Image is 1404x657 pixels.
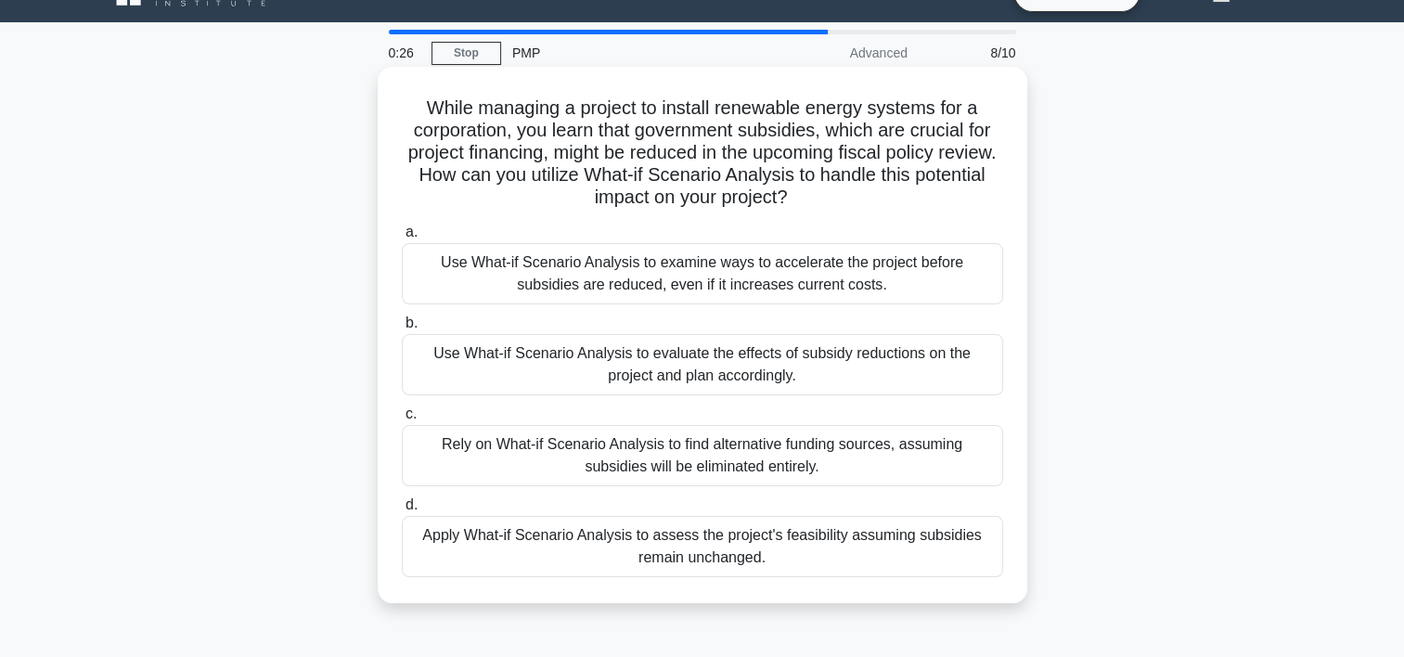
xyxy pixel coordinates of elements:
[919,34,1027,71] div: 8/10
[501,34,756,71] div: PMP
[402,243,1003,304] div: Use What-if Scenario Analysis to examine ways to accelerate the project before subsidies are redu...
[406,406,417,421] span: c.
[756,34,919,71] div: Advanced
[432,42,501,65] a: Stop
[402,425,1003,486] div: Rely on What-if Scenario Analysis to find alternative funding sources, assuming subsidies will be...
[400,97,1005,210] h5: While managing a project to install renewable energy systems for a corporation, you learn that go...
[406,224,418,239] span: a.
[402,334,1003,395] div: Use What-if Scenario Analysis to evaluate the effects of subsidy reductions on the project and pl...
[406,315,418,330] span: b.
[378,34,432,71] div: 0:26
[402,516,1003,577] div: Apply What-if Scenario Analysis to assess the project's feasibility assuming subsidies remain unc...
[406,496,418,512] span: d.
